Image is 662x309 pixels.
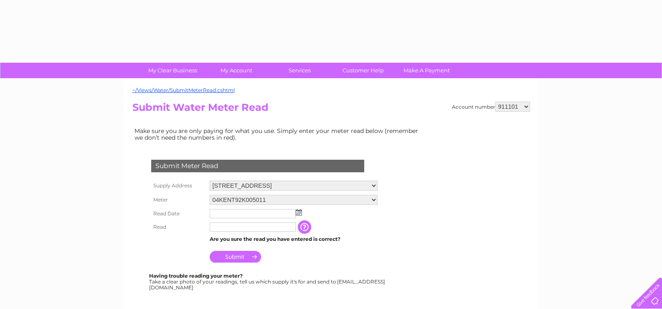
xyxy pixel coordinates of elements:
a: My Clear Business [138,63,207,78]
input: Information [298,220,313,234]
div: Account number [452,102,530,112]
b: Having trouble reading your meter? [149,273,243,279]
th: Meter [149,193,208,207]
img: ... [296,209,302,216]
h2: Submit Water Meter Read [132,102,530,117]
td: Make sure you are only paying for what you use. Simply enter your meter read below (remember we d... [132,125,425,143]
th: Supply Address [149,179,208,193]
a: ~/Views/Water/SubmitMeterRead.cshtml [132,87,235,93]
a: Customer Help [329,63,398,78]
td: Are you sure the read you have entered is correct? [208,234,380,245]
a: Make A Payment [392,63,461,78]
div: Take a clear photo of your readings, tell us which supply it's for and send to [EMAIL_ADDRESS][DO... [149,273,386,290]
a: My Account [202,63,271,78]
th: Read Date [149,207,208,220]
input: Submit [210,251,261,263]
th: Read [149,220,208,234]
div: Submit Meter Read [151,160,364,172]
a: Services [265,63,334,78]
